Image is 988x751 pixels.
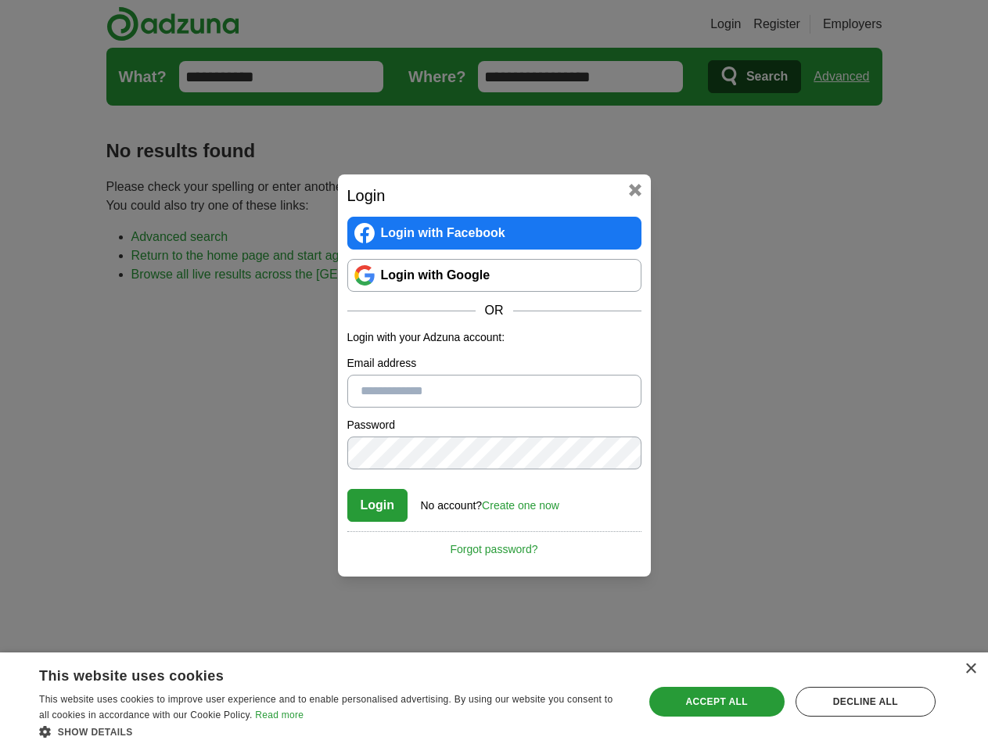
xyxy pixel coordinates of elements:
div: Decline all [796,687,936,717]
label: Password [347,417,641,433]
div: Close [965,663,976,675]
a: Create one now [482,499,559,512]
label: Email address [347,355,641,372]
a: Forgot password? [347,531,641,558]
a: Login with Facebook [347,217,641,250]
a: Login with Google [347,259,641,292]
span: OR [476,301,513,320]
div: This website uses cookies [39,662,586,685]
p: Login with your Adzuna account: [347,329,641,346]
div: Accept all [649,687,785,717]
span: Show details [58,727,133,738]
div: Show details [39,724,625,739]
span: This website uses cookies to improve user experience and to enable personalised advertising. By u... [39,694,613,720]
h2: Login [347,184,641,207]
a: Read more, opens a new window [255,710,304,720]
button: Login [347,489,408,522]
div: No account? [421,488,559,514]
